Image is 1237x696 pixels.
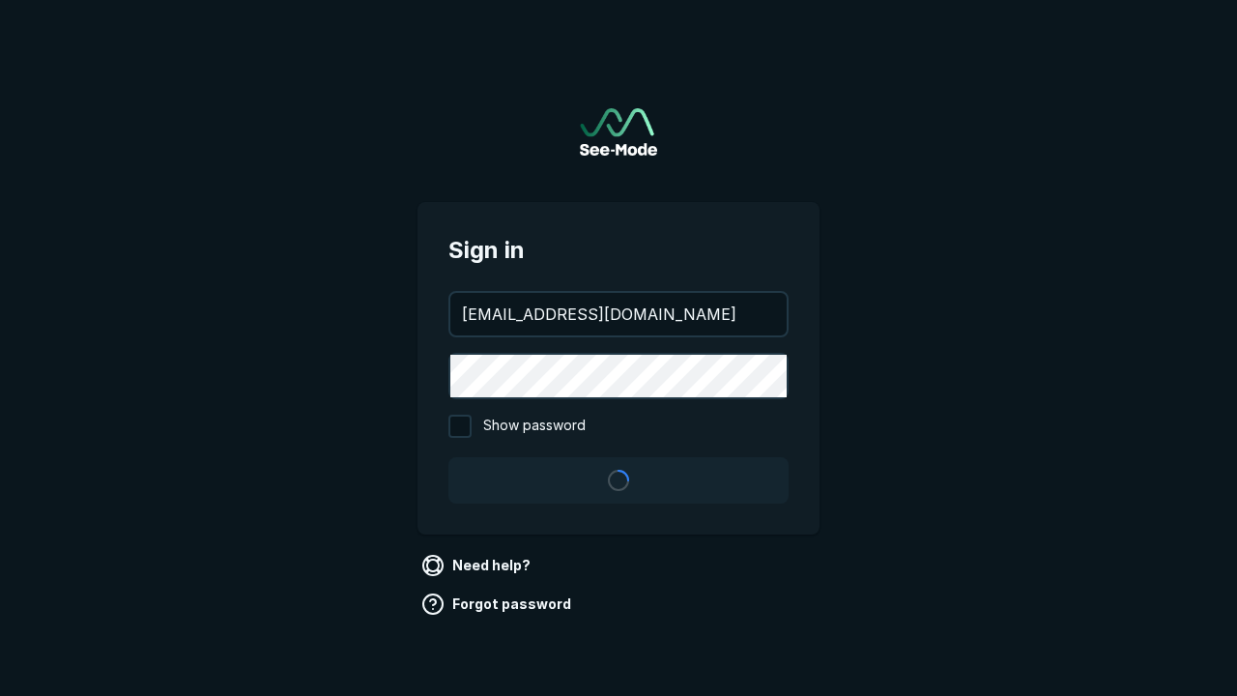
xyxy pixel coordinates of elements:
img: See-Mode Logo [580,108,657,156]
a: Go to sign in [580,108,657,156]
a: Need help? [417,550,538,581]
input: your@email.com [450,293,787,335]
span: Sign in [448,233,789,268]
a: Forgot password [417,589,579,620]
span: Show password [483,415,586,438]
